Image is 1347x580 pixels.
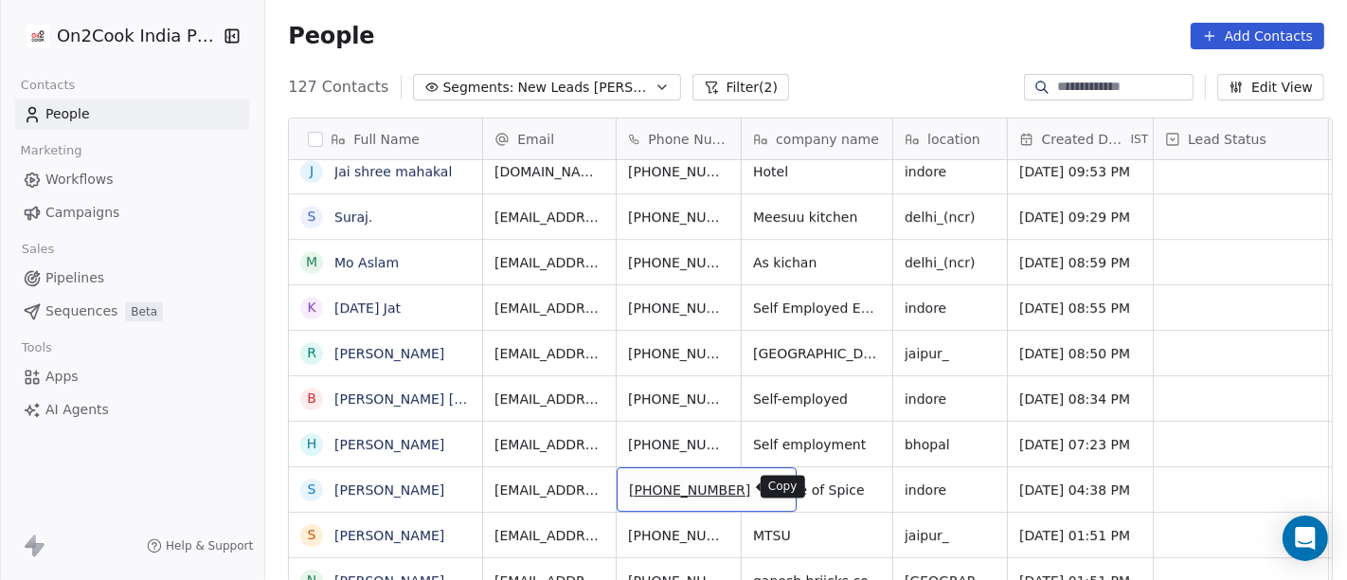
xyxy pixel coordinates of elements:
div: Created DateIST [1008,118,1153,159]
span: [DATE] 01:51 PM [1019,526,1141,545]
span: [PHONE_NUMBER] [628,208,729,227]
div: Email [483,118,616,159]
a: Pipelines [15,263,249,294]
div: Phone Number [617,118,741,159]
a: [DATE] Jat [334,300,401,316]
a: Workflows [15,164,249,195]
div: Lead Status [1154,118,1328,159]
div: S [308,525,316,545]
div: S [308,207,316,227]
span: [PHONE_NUMBER] [628,344,729,363]
a: Help & Support [147,538,253,553]
span: location [927,130,980,149]
span: [PHONE_NUMBER] [628,390,729,408]
span: [DATE] 08:34 PM [1019,390,1141,408]
span: Essence of Spice [753,480,881,499]
span: indore [905,480,996,499]
a: SequencesBeta [15,296,249,327]
a: Campaigns [15,197,249,228]
span: [PHONE_NUMBER] [628,253,729,272]
span: [GEOGRAPHIC_DATA] [753,344,881,363]
div: company name [742,118,892,159]
a: AI Agents [15,394,249,426]
span: Contacts [12,71,83,100]
span: [DATE] 07:23 PM [1019,435,1141,454]
span: [EMAIL_ADDRESS][DOMAIN_NAME] [494,253,604,272]
span: On2Cook India Pvt. Ltd. [57,24,218,48]
span: Phone Number [648,130,729,149]
span: [DATE] 08:50 PM [1019,344,1141,363]
div: S [308,480,316,499]
a: People [15,99,249,130]
span: Marketing [12,136,90,165]
span: [EMAIL_ADDRESS][DOMAIN_NAME] [494,208,604,227]
a: Apps [15,361,249,392]
span: Apps [45,367,79,387]
span: [PHONE_NUMBER] [628,299,729,317]
a: [PERSON_NAME] [334,346,444,361]
div: K [308,298,316,317]
span: Self-employed [753,390,881,408]
span: 127 Contacts [288,76,388,99]
span: [EMAIL_ADDRESS][DOMAIN_NAME] [494,390,604,408]
span: MTSU [753,526,881,545]
span: Self employment [753,435,881,454]
span: Meesuu kitchen [753,208,881,227]
div: B [307,389,316,408]
span: Pipelines [45,268,104,288]
a: [PERSON_NAME] [334,437,444,452]
span: indore [905,390,996,408]
div: location [893,118,1007,159]
span: indore [905,299,996,317]
span: [PHONE_NUMBER] [628,435,729,454]
span: bhopal [905,435,996,454]
span: AI Agents [45,400,109,420]
span: jaipur_ [905,344,996,363]
span: [DATE] 08:59 PM [1019,253,1141,272]
span: [EMAIL_ADDRESS][DOMAIN_NAME] [494,480,604,499]
span: Self Employed Entreprenur [753,299,881,317]
span: Tools [13,334,60,362]
a: Mo Aslam [334,255,399,270]
span: Segments: [443,78,514,98]
span: delhi_(ncr) [905,253,996,272]
span: [EMAIL_ADDRESS][DOMAIN_NAME] [494,344,604,363]
span: Email [517,130,554,149]
p: Copy [768,479,798,494]
span: jaipur_ [905,526,996,545]
span: [DOMAIN_NAME][EMAIL_ADDRESS][DOMAIN_NAME] [494,162,604,181]
span: delhi_(ncr) [905,208,996,227]
div: R [307,343,316,363]
span: [PHONE_NUMBER] [628,526,729,545]
span: Created Date [1042,130,1127,149]
a: Jai shree mahakal [334,164,452,179]
span: [PHONE_NUMBER] [628,162,729,181]
span: [EMAIL_ADDRESS][DOMAIN_NAME] [494,299,604,317]
span: New Leads [PERSON_NAME] [518,78,651,98]
a: [PERSON_NAME] [334,482,444,498]
span: People [45,104,90,124]
img: on2cook%20logo-04%20copy.jpg [27,25,49,47]
button: Add Contacts [1191,23,1324,49]
span: Beta [125,302,163,321]
span: [DATE] 08:55 PM [1019,299,1141,317]
button: Filter(2) [692,74,790,100]
span: [DATE] 09:29 PM [1019,208,1141,227]
a: [PERSON_NAME] [PERSON_NAME] [334,391,559,407]
div: M [306,252,317,272]
span: [EMAIL_ADDRESS][DOMAIN_NAME] [494,435,604,454]
a: Suraj. [334,209,372,225]
span: Hotel [753,162,881,181]
span: Campaigns [45,203,119,223]
button: Edit View [1217,74,1324,100]
span: As kichan [753,253,881,272]
a: [PERSON_NAME] [334,528,444,543]
span: IST [1131,132,1149,147]
span: People [288,22,374,50]
span: indore [905,162,996,181]
span: Workflows [45,170,114,190]
span: Full Name [353,130,420,149]
div: Full Name [289,118,482,159]
span: [EMAIL_ADDRESS][DOMAIN_NAME] [494,526,604,545]
button: On2Cook India Pvt. Ltd. [23,20,209,52]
